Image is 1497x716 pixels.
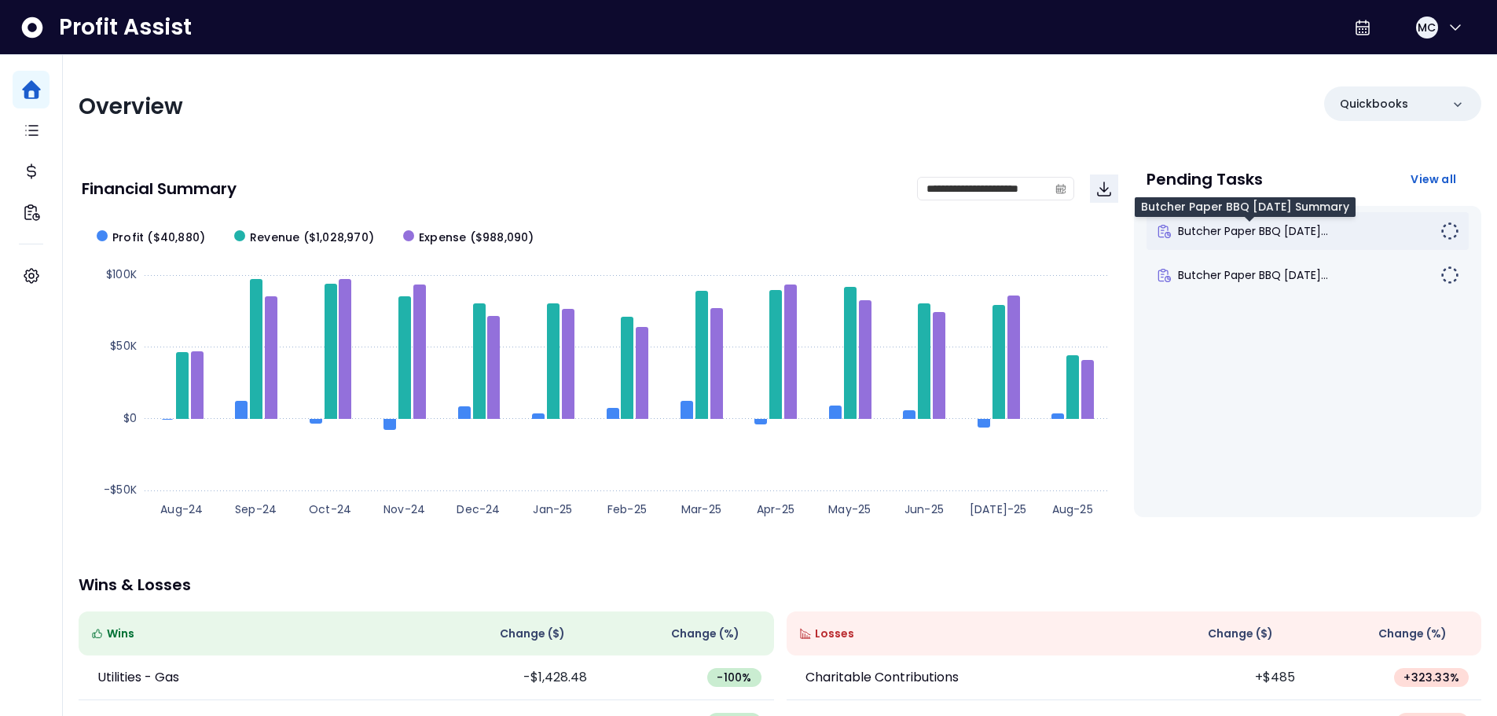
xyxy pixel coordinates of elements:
text: Nov-24 [383,501,425,517]
p: Wins & Losses [79,577,1481,593]
button: View all [1398,165,1469,193]
text: Mar-25 [681,501,721,517]
text: Sep-24 [235,501,277,517]
span: Profit ($40,880) [112,229,205,246]
span: View all [1411,171,1456,187]
p: Financial Summary [82,181,237,196]
span: Profit Assist [59,13,192,42]
p: Charitable Contributions [805,668,959,687]
td: +$485 [1134,655,1308,700]
span: Change (%) [671,626,739,642]
text: Aug-24 [160,501,203,517]
p: Utilities - Gas [97,668,179,687]
text: Jun-25 [904,501,944,517]
span: Change ( $ ) [1208,626,1273,642]
text: [DATE]-25 [970,501,1027,517]
img: Not yet Started [1440,266,1459,285]
span: Change ( $ ) [500,626,565,642]
text: Oct-24 [309,501,351,517]
span: Expense ($988,090) [419,229,534,246]
text: Apr-25 [757,501,794,517]
span: MC [1418,20,1436,35]
text: Jan-25 [533,501,572,517]
span: Butcher Paper BBQ [DATE]... [1178,223,1328,239]
span: Losses [815,626,854,642]
img: Not yet Started [1440,222,1459,241]
span: Butcher Paper BBQ [DATE]... [1178,267,1328,283]
span: + 323.33 % [1403,670,1459,685]
span: Change (%) [1378,626,1447,642]
span: -100 % [717,670,751,685]
text: $100K [106,266,137,282]
text: Aug-25 [1052,501,1093,517]
button: Download [1090,174,1118,203]
span: Overview [79,91,183,122]
text: Dec-24 [457,501,500,517]
p: Pending Tasks [1147,171,1263,187]
svg: calendar [1055,183,1066,194]
p: Quickbooks [1340,96,1408,112]
text: May-25 [828,501,871,517]
text: $50K [110,338,137,354]
text: -$50K [104,482,137,498]
span: Wins [107,626,134,642]
span: Revenue ($1,028,970) [250,229,374,246]
td: -$1,428.48 [426,655,600,700]
text: $0 [123,410,137,426]
text: Feb-25 [607,501,647,517]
